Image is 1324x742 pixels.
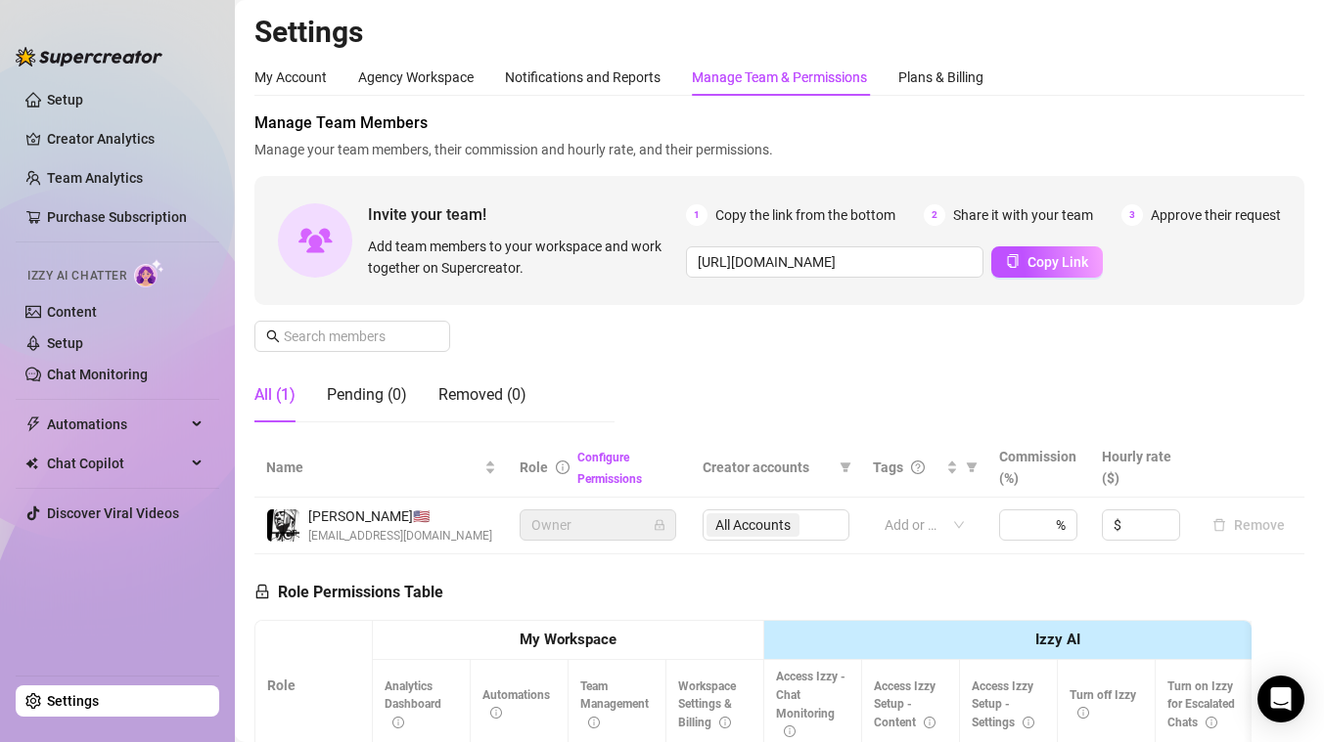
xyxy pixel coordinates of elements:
[836,453,855,482] span: filter
[438,383,526,407] div: Removed (0)
[966,461,978,473] span: filter
[47,123,204,154] a: Creator Analytics
[254,584,270,599] span: lock
[874,679,936,730] span: Access Izzy Setup - Content
[715,204,895,226] span: Copy the link from the bottom
[911,460,925,474] span: question-circle
[719,717,731,728] span: info-circle
[308,505,492,527] span: [PERSON_NAME] 🇺🇸
[1006,254,1020,268] span: copy
[1077,707,1089,719] span: info-circle
[47,209,187,225] a: Purchase Subscription
[266,329,280,343] span: search
[47,304,97,320] a: Content
[520,631,616,648] strong: My Workspace
[784,725,796,737] span: info-circle
[392,717,404,728] span: info-circle
[47,693,99,709] a: Settings
[284,326,423,347] input: Search members
[776,670,845,739] span: Access Izzy - Chat Monitoring
[686,204,708,226] span: 1
[254,139,1304,160] span: Manage your team members, their commission and hourly rate, and their permissions.
[254,438,508,498] th: Name
[25,416,41,432] span: thunderbolt
[953,204,1093,226] span: Share it with your team
[254,581,443,604] h5: Role Permissions Table
[1121,204,1143,226] span: 3
[1090,438,1193,498] th: Hourly rate ($)
[1023,717,1034,728] span: info-circle
[531,510,664,540] span: Owner
[254,66,327,88] div: My Account
[47,448,186,479] span: Chat Copilot
[267,509,299,542] img: Pedro Rolle Jr.
[308,527,492,546] span: [EMAIL_ADDRESS][DOMAIN_NAME]
[577,451,642,486] a: Configure Permissions
[368,202,686,227] span: Invite your team!
[47,170,143,186] a: Team Analytics
[25,457,38,470] img: Chat Copilot
[27,267,126,285] span: Izzy AI Chatter
[588,717,600,728] span: info-circle
[520,459,548,475] span: Role
[1070,688,1136,720] span: Turn off Izzy
[703,457,832,478] span: Creator accounts
[47,505,179,521] a: Discover Viral Videos
[924,717,936,728] span: info-circle
[1027,254,1088,270] span: Copy Link
[47,409,186,440] span: Automations
[1205,513,1293,537] button: Remove
[254,14,1304,51] h2: Settings
[840,461,851,473] span: filter
[972,679,1034,730] span: Access Izzy Setup - Settings
[47,367,148,382] a: Chat Monitoring
[898,66,983,88] div: Plans & Billing
[47,92,83,108] a: Setup
[254,383,296,407] div: All (1)
[385,679,441,730] span: Analytics Dashboard
[556,460,570,474] span: info-circle
[505,66,661,88] div: Notifications and Reports
[482,688,550,720] span: Automations
[1151,204,1281,226] span: Approve their request
[962,453,982,482] span: filter
[16,47,162,66] img: logo-BBDzfeDw.svg
[254,111,1304,135] span: Manage Team Members
[654,519,665,531] span: lock
[873,457,903,478] span: Tags
[47,335,83,351] a: Setup
[692,66,867,88] div: Manage Team & Permissions
[1257,676,1304,722] div: Open Intercom Messenger
[490,707,502,719] span: info-circle
[358,66,474,88] div: Agency Workspace
[924,204,945,226] span: 2
[580,679,649,730] span: Team Management
[266,457,480,478] span: Name
[134,259,164,287] img: AI Chatter
[991,246,1103,278] button: Copy Link
[678,679,736,730] span: Workspace Settings & Billing
[1035,631,1080,648] strong: Izzy AI
[368,236,678,279] span: Add team members to your workspace and work together on Supercreator.
[987,438,1090,498] th: Commission (%)
[1167,679,1235,730] span: Turn on Izzy for Escalated Chats
[1206,717,1217,728] span: info-circle
[327,383,407,407] div: Pending (0)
